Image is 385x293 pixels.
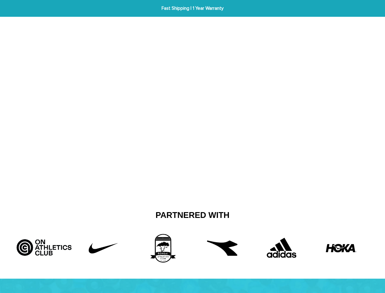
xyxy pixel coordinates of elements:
[14,233,74,257] img: Artboard_5_bcd5fb9d-526a-4748-82a7-e4a7ed1c43f8.jpg
[259,233,305,263] img: Adidas.png
[326,233,356,263] img: HOKA-logo.webp
[119,5,266,12] span: Fast Shipping | 1 Year Warranty
[207,233,237,263] img: free-diadora-logo-icon-download-in-svg-png-gif-file-formats--brand-fashion-pack-logos-icons-28542...
[80,233,126,263] img: Untitled-1_42f22808-10d6-43b8-a0fd-fffce8cf9462.png
[140,233,186,263] img: 3rd_partner.png
[19,210,366,221] h2: Partnered With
